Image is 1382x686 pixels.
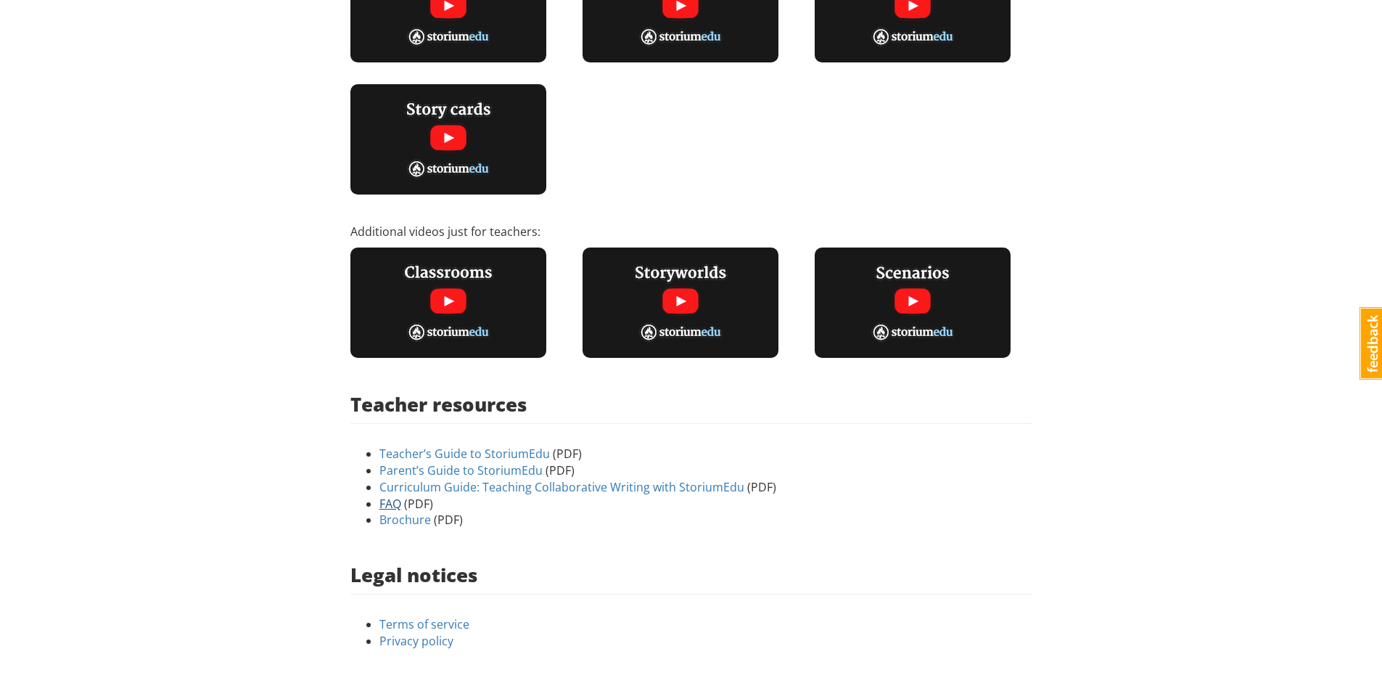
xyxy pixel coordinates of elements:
a: Brochure [379,512,431,528]
li: (PDF) [379,496,1032,513]
li: (PDF) [379,512,1032,528]
h3: Teacher resources [350,394,1032,415]
li: (PDF) [379,479,1032,496]
a: Curriculum Guide: Teaching Collaborative Writing with StoriumEdu [379,479,744,495]
p: Additional videos just for teachers: [350,224,1032,240]
img: Setting up classrooms (rostering) [350,248,546,358]
img: All about story cards [350,84,546,195]
img: Creating scenarios [815,248,1011,358]
a: Terms of service [379,616,469,632]
li: (PDF) [379,462,1032,479]
a: Privacy policy [379,633,453,649]
li: (PDF) [379,446,1032,462]
a: Teacher’s Guide to StoriumEdu [379,446,550,462]
a: Parent’s Guide to StoriumEdu [379,462,543,478]
h3: Legal notices [350,565,1032,586]
a: FAQ [379,496,401,512]
img: Creating your own storyworlds [583,248,778,358]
